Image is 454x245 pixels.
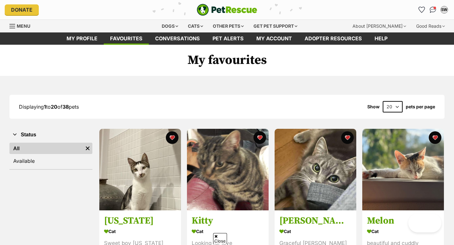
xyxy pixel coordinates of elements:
[206,32,250,45] a: Pet alerts
[253,131,266,144] button: favourite
[430,7,436,13] img: chat-41dd97257d64d25036548639549fe6c8038ab92f7586957e7f3b1b290dea8141.svg
[439,5,449,15] button: My account
[5,4,39,15] a: Donate
[99,129,181,210] img: Alabama
[9,141,92,169] div: Status
[428,5,438,15] a: Conversations
[416,5,427,15] a: Favourites
[187,129,269,210] img: Kitty
[367,215,439,227] h3: Melon
[166,131,178,144] button: favourite
[157,20,183,32] div: Dogs
[44,104,46,110] strong: 1
[249,20,302,32] div: Get pet support
[62,104,69,110] strong: 38
[367,104,380,109] span: Show
[213,233,227,244] span: Close
[197,4,257,16] img: logo-e224e6f780fb5917bec1dbf3a21bbac754714ae5b6737aabdf751b685950b380.svg
[441,7,447,13] div: SW
[412,20,449,32] div: Good Reads
[17,23,30,29] span: Menu
[149,32,206,45] a: conversations
[279,215,352,227] h3: [PERSON_NAME]
[60,32,104,45] a: My profile
[104,32,149,45] a: Favourites
[341,131,354,144] button: favourite
[9,131,92,139] button: Status
[9,143,83,154] a: All
[279,227,352,236] div: Cat
[362,129,444,210] img: Melon
[275,129,356,210] img: Gracie
[104,215,176,227] h3: [US_STATE]
[197,4,257,16] a: PetRescue
[192,227,264,236] div: Cat
[348,20,410,32] div: About [PERSON_NAME]
[250,32,298,45] a: My account
[192,215,264,227] h3: Kitty
[406,104,435,109] label: pets per page
[19,104,79,110] span: Displaying to of pets
[9,20,35,31] a: Menu
[429,131,441,144] button: favourite
[367,227,439,236] div: Cat
[183,20,207,32] div: Cats
[368,32,394,45] a: Help
[51,104,57,110] strong: 20
[416,5,449,15] ul: Account quick links
[298,32,368,45] a: Adopter resources
[104,227,176,236] div: Cat
[208,20,248,32] div: Other pets
[9,155,92,167] a: Available
[83,143,92,154] a: Remove filter
[408,214,441,232] iframe: Help Scout Beacon - Open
